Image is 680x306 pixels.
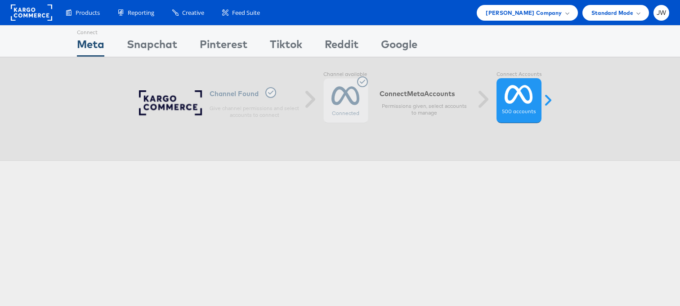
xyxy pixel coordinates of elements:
[128,9,154,17] span: Reporting
[76,9,100,17] span: Products
[381,36,417,57] div: Google
[270,36,302,57] div: Tiktok
[200,36,247,57] div: Pinterest
[497,71,541,78] label: Connect Accounts
[486,8,562,18] span: [PERSON_NAME] Company
[407,89,424,98] span: meta
[127,36,177,57] div: Snapchat
[657,10,667,16] span: JW
[77,26,104,36] div: Connect
[182,9,204,17] span: Creative
[210,105,300,119] p: Give channel permissions and select accounts to connect
[325,36,358,57] div: Reddit
[380,102,470,117] p: Permissions given, select accounts to manage
[232,9,260,17] span: Feed Suite
[77,36,104,57] div: Meta
[323,71,368,78] label: Channel available
[502,108,536,115] label: 500 accounts
[210,87,300,100] h6: Channel Found
[380,89,470,98] h6: Connect Accounts
[591,8,633,18] span: Standard Mode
